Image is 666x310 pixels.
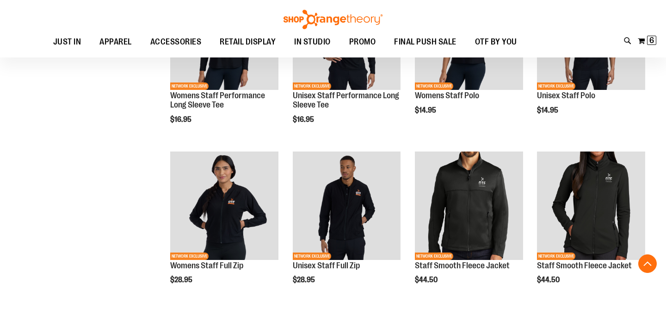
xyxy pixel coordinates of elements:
span: $28.95 [293,276,316,284]
a: Unisex Staff Performance Long Sleeve Tee [293,91,399,109]
a: ACCESSORIES [141,32,211,53]
a: Womens Staff Performance Long Sleeve Tee [170,91,265,109]
a: Unisex Staff Polo [537,91,595,100]
a: Product image for Smooth Fleece JacketNETWORK EXCLUSIVE [415,152,523,261]
span: NETWORK EXCLUSIVE [170,253,209,260]
span: IN STUDIO [294,32,331,52]
div: product [166,147,283,308]
span: NETWORK EXCLUSIVE [537,253,575,260]
a: Unisex Staff Full Zip [293,261,360,270]
span: $14.95 [537,106,560,114]
span: $16.95 [170,115,193,124]
span: NETWORK EXCLUSIVE [170,82,209,90]
a: RETAIL DISPLAY [210,32,285,53]
img: Shop Orangetheory [282,10,384,29]
span: $16.95 [293,115,315,124]
a: Staff Smooth Fleece Jacket [537,261,632,270]
span: NETWORK EXCLUSIVE [293,253,331,260]
a: APPAREL [90,32,141,53]
a: Womens Staff Full ZipNETWORK EXCLUSIVE [170,152,278,261]
span: OTF BY YOU [475,32,517,52]
span: $44.50 [415,276,439,284]
span: 6 [649,36,654,45]
span: NETWORK EXCLUSIVE [415,82,453,90]
img: Unisex Staff Full Zip [293,152,401,260]
span: NETWORK EXCLUSIVE [293,82,331,90]
a: Product image for Smooth Fleece JacketNETWORK EXCLUSIVE [537,152,645,261]
a: IN STUDIO [285,32,340,52]
a: Unisex Staff Full ZipNETWORK EXCLUSIVE [293,152,401,261]
span: PROMO [349,32,376,52]
span: $14.95 [415,106,438,114]
a: PROMO [340,32,385,53]
span: RETAIL DISPLAY [220,32,276,52]
span: $28.95 [170,276,194,284]
a: FINAL PUSH SALE [385,32,466,53]
img: Product image for Smooth Fleece Jacket [415,152,523,260]
a: Womens Staff Polo [415,91,479,100]
a: Womens Staff Full Zip [170,261,243,270]
div: product [532,147,650,308]
button: Back To Top [638,254,657,273]
span: NETWORK EXCLUSIVE [415,253,453,260]
img: Womens Staff Full Zip [170,152,278,260]
span: APPAREL [99,32,132,52]
span: NETWORK EXCLUSIVE [537,82,575,90]
img: Product image for Smooth Fleece Jacket [537,152,645,260]
div: product [410,147,528,308]
span: FINAL PUSH SALE [394,32,456,52]
a: Staff Smooth Fleece Jacket [415,261,510,270]
a: JUST IN [44,32,91,53]
span: ACCESSORIES [150,32,202,52]
span: JUST IN [53,32,81,52]
a: OTF BY YOU [466,32,526,53]
div: product [288,147,406,308]
span: $44.50 [537,276,561,284]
